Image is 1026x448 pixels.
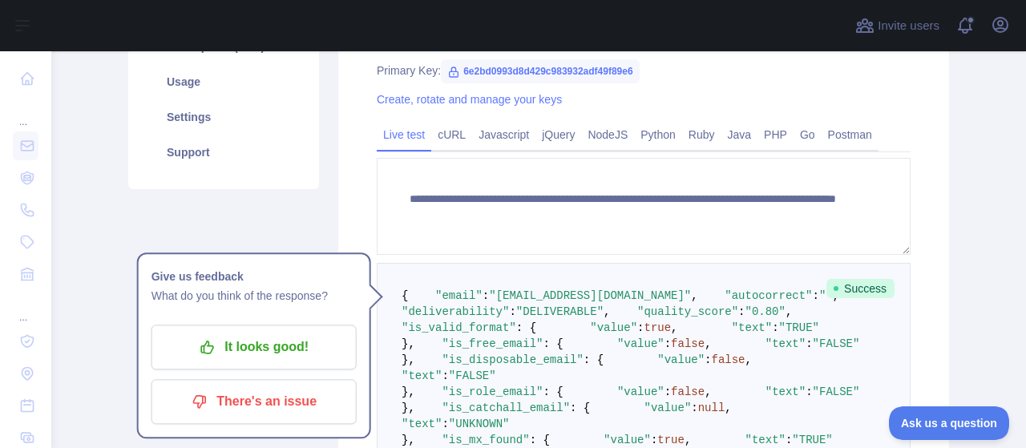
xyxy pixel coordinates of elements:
span: "is_disposable_email" [442,353,583,366]
span: : { [584,353,604,366]
span: "is_free_email" [442,337,543,350]
span: "TRUE" [792,434,832,446]
a: Postman [822,122,879,147]
a: Live test [377,122,431,147]
span: , [705,385,711,398]
span: "email" [435,289,483,302]
span: Success [826,279,895,298]
p: There's an issue [164,388,345,415]
span: false [712,353,745,366]
span: true [644,321,671,334]
span: false [671,337,705,350]
span: : { [516,321,536,334]
a: Ruby [682,122,721,147]
span: , [725,402,731,414]
span: : [509,305,515,318]
span: : [691,402,697,414]
span: , [671,321,677,334]
span: "quality_score" [637,305,738,318]
a: Support [147,135,300,170]
span: "" [819,289,833,302]
span: "text" [765,337,806,350]
h1: Give us feedback [151,267,357,286]
a: jQuery [535,122,581,147]
a: Usage [147,64,300,99]
span: 6e2bd0993d8d429c983932adf49f89e6 [441,59,640,83]
a: NodeJS [581,122,634,147]
span: "value" [617,385,664,398]
iframe: Toggle Customer Support [889,406,1010,440]
a: cURL [431,122,472,147]
span: "UNKNOWN" [449,418,510,430]
span: "text" [402,369,442,382]
span: "is_valid_format" [402,321,516,334]
span: , [705,337,711,350]
span: : [806,337,812,350]
span: "is_catchall_email" [442,402,570,414]
span: : [442,418,448,430]
p: It looks good! [164,333,345,361]
span: : [786,434,792,446]
span: : [664,385,671,398]
span: "is_role_email" [442,385,543,398]
span: : [651,434,657,446]
span: : [637,321,644,334]
span: : [772,321,778,334]
span: : [806,385,812,398]
span: }, [402,353,415,366]
span: : { [543,385,563,398]
span: : [705,353,711,366]
span: , [745,353,752,366]
a: Go [794,122,822,147]
span: }, [402,402,415,414]
span: : [664,337,671,350]
span: { [402,289,408,302]
span: : [813,289,819,302]
a: Javascript [472,122,535,147]
a: Java [721,122,758,147]
span: "TRUE" [779,321,819,334]
span: "deliverability" [402,305,509,318]
span: "value" [657,353,705,366]
span: true [657,434,685,446]
a: Create, rotate and manage your keys [377,93,562,106]
span: , [685,434,691,446]
button: It looks good! [151,325,357,369]
span: : [483,289,489,302]
div: Primary Key: [377,63,911,79]
span: "FALSE" [813,385,860,398]
span: "0.80" [745,305,786,318]
span: "[EMAIL_ADDRESS][DOMAIN_NAME]" [489,289,691,302]
span: : [442,369,448,382]
span: "is_mx_found" [442,434,529,446]
span: : { [570,402,590,414]
span: "FALSE" [449,369,496,382]
div: ... [13,96,38,128]
span: }, [402,385,415,398]
a: Settings [147,99,300,135]
span: "autocorrect" [725,289,812,302]
span: : { [530,434,550,446]
span: "DELIVERABLE" [516,305,604,318]
span: Invite users [878,17,939,35]
span: , [604,305,610,318]
button: There's an issue [151,379,357,424]
span: "value" [644,402,692,414]
span: "text" [745,434,786,446]
span: : [738,305,745,318]
span: , [691,289,697,302]
span: : { [543,337,563,350]
span: "value" [604,434,651,446]
span: "FALSE" [813,337,860,350]
span: "text" [402,418,442,430]
span: }, [402,434,415,446]
span: "value" [617,337,664,350]
span: }, [402,337,415,350]
span: , [786,305,792,318]
button: Invite users [852,13,943,38]
span: null [698,402,725,414]
span: "value" [590,321,637,334]
p: What do you think of the response? [151,286,357,305]
div: ... [13,292,38,324]
span: "text" [732,321,772,334]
